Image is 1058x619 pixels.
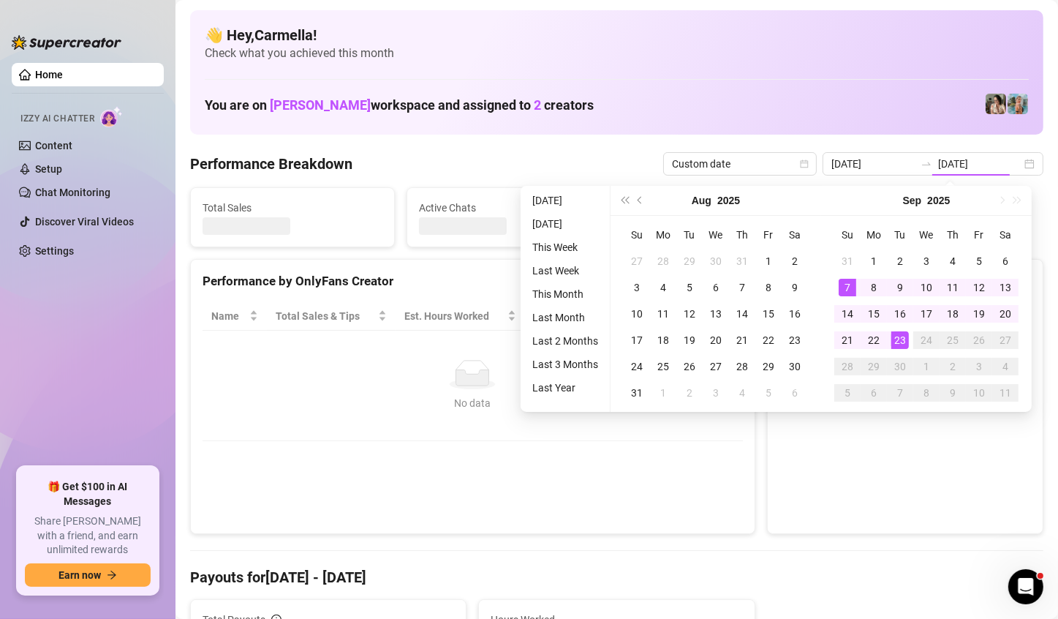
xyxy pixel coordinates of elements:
img: Cindy [986,94,1006,114]
img: logo-BBDzfeDw.svg [12,35,121,50]
img: Nina [1008,94,1028,114]
span: Share [PERSON_NAME] with a friend, and earn unlimited rewards [25,514,151,558]
span: Total Sales [203,200,382,216]
span: arrow-right [107,570,117,580]
a: Home [35,69,63,80]
a: Content [35,140,72,151]
span: Total Sales & Tips [276,308,375,324]
span: Messages Sent [635,200,815,216]
button: Earn nowarrow-right [25,563,151,587]
span: to [921,158,932,170]
h4: 👋 Hey, Carmella ! [205,25,1029,45]
span: calendar [800,160,809,168]
th: Total Sales & Tips [267,302,396,331]
span: 🎁 Get $100 in AI Messages [25,480,151,509]
span: Name [211,308,246,324]
a: Setup [35,163,62,175]
a: Discover Viral Videos [35,216,134,228]
span: 2 [534,97,541,113]
span: Sales / Hour [534,308,602,324]
div: Est. Hours Worked [404,308,505,324]
span: [PERSON_NAME] [270,97,371,113]
th: Sales / Hour [525,302,623,331]
th: Chat Conversion [622,302,742,331]
span: Chat Conversion [631,308,722,324]
h4: Performance Breakdown [190,154,352,174]
input: End date [938,156,1021,172]
img: AI Chatter [100,106,123,127]
span: Check what you achieved this month [205,45,1029,61]
span: Izzy AI Chatter [20,112,94,126]
h1: You are on workspace and assigned to creators [205,97,594,113]
a: Settings [35,245,74,257]
input: Start date [831,156,915,172]
h4: Payouts for [DATE] - [DATE] [190,567,1043,588]
div: No data [217,395,728,411]
span: Custom date [672,153,808,175]
div: Performance by OnlyFans Creator [203,271,743,291]
a: Chat Monitoring [35,187,110,198]
th: Name [203,302,267,331]
span: Earn now [58,569,101,581]
iframe: Intercom live chat [1008,569,1043,604]
span: Active Chats [419,200,599,216]
div: Sales by OnlyFans Creator [779,271,1031,291]
span: swap-right [921,158,932,170]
